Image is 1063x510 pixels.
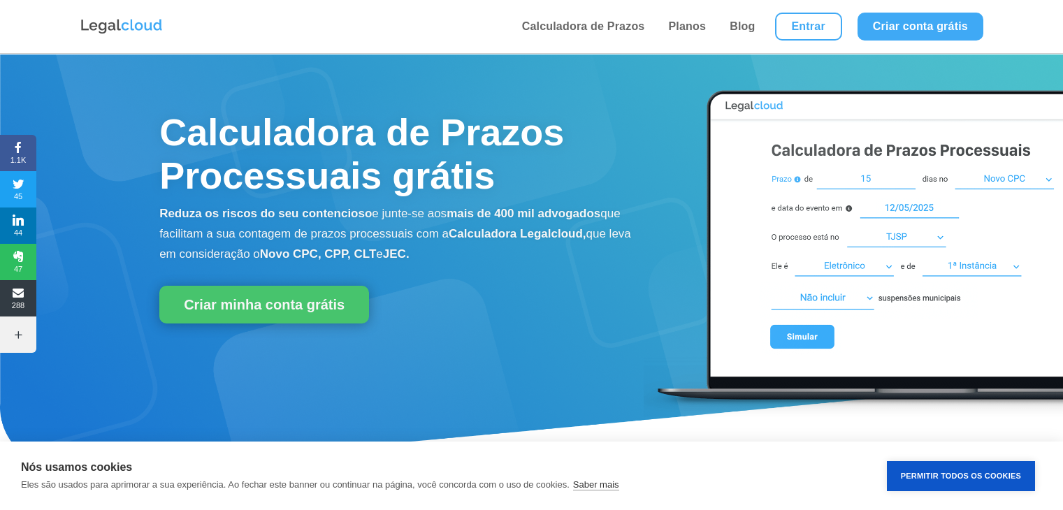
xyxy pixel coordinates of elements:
b: mais de 400 mil advogados [447,207,600,220]
img: Logo da Legalcloud [80,17,164,36]
a: Calculadora de Prazos Processuais Legalcloud [644,409,1063,421]
img: Calculadora de Prazos Processuais Legalcloud [644,75,1063,418]
a: Saber mais [573,479,619,490]
a: Criar conta grátis [858,13,983,41]
b: Novo CPC, CPP, CLT [260,247,377,261]
a: Entrar [775,13,842,41]
p: e junte-se aos que facilitam a sua contagem de prazos processuais com a que leva em consideração o e [159,204,637,264]
p: Eles são usados para aprimorar a sua experiência. Ao fechar este banner ou continuar na página, v... [21,479,570,490]
b: Calculadora Legalcloud, [449,227,586,240]
b: Reduza os riscos do seu contencioso [159,207,372,220]
b: JEC. [383,247,410,261]
span: Calculadora de Prazos Processuais grátis [159,111,564,196]
a: Criar minha conta grátis [159,286,369,323]
button: Permitir Todos os Cookies [887,461,1035,491]
strong: Nós usamos cookies [21,461,132,473]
